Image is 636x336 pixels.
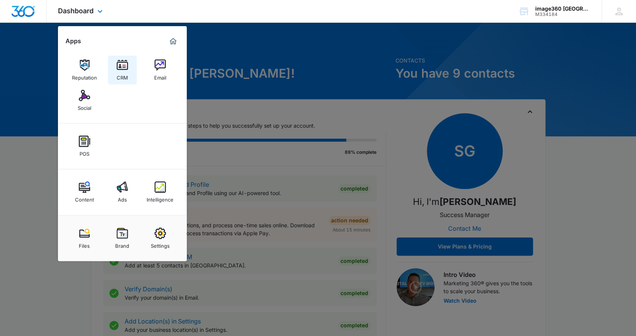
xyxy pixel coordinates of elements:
div: Files [79,239,90,249]
a: Files [70,224,99,253]
div: Content [75,193,94,203]
div: account name [535,6,591,12]
div: Email [154,71,166,81]
span: Dashboard [58,7,94,15]
a: Ads [108,178,137,206]
a: Reputation [70,56,99,84]
div: Ads [118,193,127,203]
a: Settings [146,224,175,253]
h2: Apps [66,38,81,45]
div: POS [80,147,89,157]
a: POS [70,132,99,161]
div: Social [78,101,91,111]
a: CRM [108,56,137,84]
div: account id [535,12,591,17]
a: Intelligence [146,178,175,206]
div: Intelligence [147,193,173,203]
div: Brand [115,239,129,249]
div: Reputation [72,71,97,81]
div: Settings [151,239,170,249]
a: Brand [108,224,137,253]
a: Content [70,178,99,206]
div: CRM [117,71,128,81]
a: Social [70,86,99,115]
a: Marketing 360® Dashboard [167,35,179,47]
a: Email [146,56,175,84]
